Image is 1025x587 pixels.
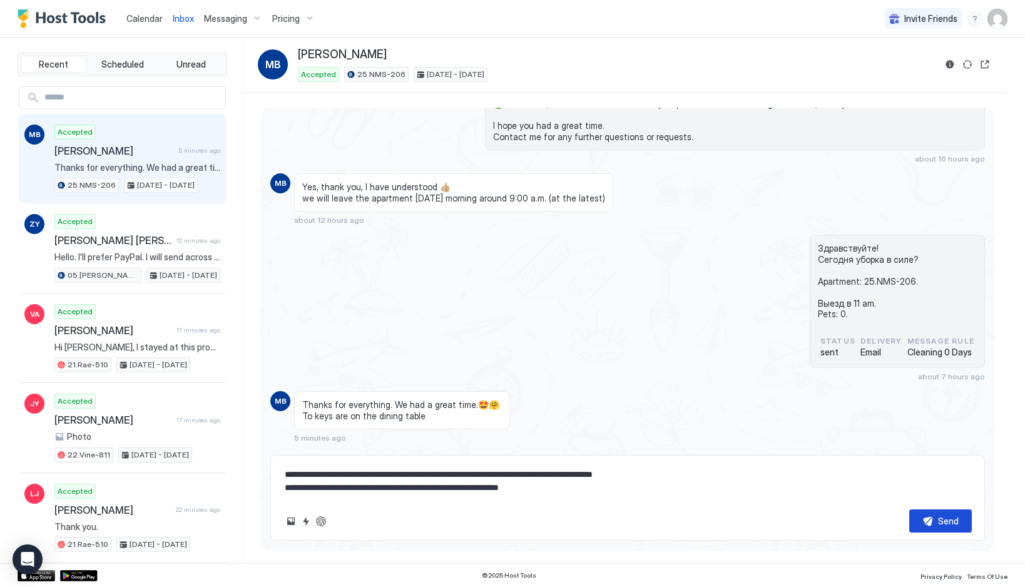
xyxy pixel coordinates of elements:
span: Calendar [126,13,163,24]
span: Hi [PERSON_NAME], I stayed at this property in June and really enjoyed my stay. Looking forward t... [54,342,220,353]
span: [PERSON_NAME] [54,324,171,337]
span: Accepted [58,126,93,138]
span: MB [275,396,287,407]
span: status [820,335,855,347]
span: Accepted [58,306,93,317]
span: 21.Rae-510 [68,539,108,550]
span: Hello. I’ll prefer PayPal. I will send across the receipt once payment is made. Is the parking lo... [54,252,220,263]
div: menu [967,11,982,26]
button: Unread [158,56,224,73]
span: [PERSON_NAME] [298,48,387,62]
span: Accepted [58,396,93,407]
span: [PERSON_NAME] [54,504,171,516]
div: Send [938,514,959,528]
span: MB [29,129,41,140]
span: 5 minutes ago [294,433,346,442]
span: Messaging [204,13,247,24]
a: Inbox [173,12,194,25]
span: 5 minutes ago [178,146,220,155]
span: Thanks for everything. We had a great time.🤩🤗 To keys are on the dining table [54,162,220,173]
span: [PERSON_NAME] [54,145,173,157]
input: Input Field [39,87,225,108]
span: © 2025 Host Tools [482,571,536,579]
span: Accepted [301,69,336,80]
span: Accepted [58,216,93,227]
button: Sync reservation [960,57,975,72]
span: Photo [67,431,91,442]
a: Google Play Store [60,570,98,581]
button: Reservation information [942,57,957,72]
a: Host Tools Logo [18,9,111,28]
span: JY [30,398,39,409]
span: 12 minutes ago [176,237,220,245]
span: 22.Vine-811 [68,449,110,461]
button: Open reservation [977,57,992,72]
span: Email [860,347,902,358]
button: ChatGPT Auto Reply [314,514,329,529]
span: [DATE] - [DATE] [131,449,189,461]
span: ZY [29,218,40,230]
a: App Store [18,570,55,581]
button: Send [909,509,972,533]
span: [DATE] - [DATE] [130,359,187,370]
span: Yes, thank you, I have understood 👍🏼 we will leave the apartment [DATE] morning around 9:00 a.m. ... [302,181,605,203]
span: MB [275,178,287,189]
span: [PERSON_NAME] [54,414,171,426]
span: 25.NMS-206 [357,69,405,80]
span: Thank you. [54,521,220,533]
span: [DATE] - [DATE] [427,69,484,80]
span: Unread [176,59,206,70]
span: 21.Rae-510 [68,359,108,370]
a: Privacy Policy [920,569,962,582]
span: about 12 hours ago [294,215,364,225]
span: 17 minutes ago [176,416,220,424]
button: Upload image [283,514,298,529]
span: Accepted [58,486,93,497]
a: Terms Of Use [967,569,1007,582]
span: sent [820,347,855,358]
button: Quick reply [298,514,314,529]
span: Scheduled [101,59,144,70]
span: 25.NMS-206 [68,180,116,191]
span: Pricing [272,13,300,24]
span: [PERSON_NAME] [PERSON_NAME] [54,234,171,247]
div: tab-group [18,53,227,76]
span: Inbox [173,13,194,24]
span: 17 minutes ago [176,326,220,334]
span: 22 minutes ago [176,506,220,514]
span: Terms Of Use [967,573,1007,580]
button: Scheduled [89,56,156,73]
span: about 7 hours ago [918,372,985,381]
span: Thanks for everything. We had a great time.🤩🤗 To keys are on the dining table [302,399,502,421]
span: LJ [30,488,39,499]
span: [DATE] - [DATE] [160,270,217,281]
span: Recent [39,59,68,70]
span: Privacy Policy [920,573,962,580]
a: Calendar [126,12,163,25]
div: Open Intercom Messenger [13,544,43,574]
span: Invite Friends [904,13,957,24]
div: User profile [987,9,1007,29]
span: MB [265,57,281,72]
span: about 16 hours ago [915,154,985,163]
span: [DATE] - [DATE] [130,539,187,550]
span: VA [30,309,39,320]
span: [DATE] - [DATE] [137,180,195,191]
span: Здравствуйте! Сегодня уборка в силе? Apartment: 25.NMS-206. Выезд в 11 am. Pets: 0. [818,243,977,320]
button: Recent [21,56,87,73]
span: Delivery [860,335,902,347]
span: Message Rule [907,335,974,347]
span: Cleaning 0 Days [907,347,974,358]
span: 05.[PERSON_NAME]-617 [68,270,138,281]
